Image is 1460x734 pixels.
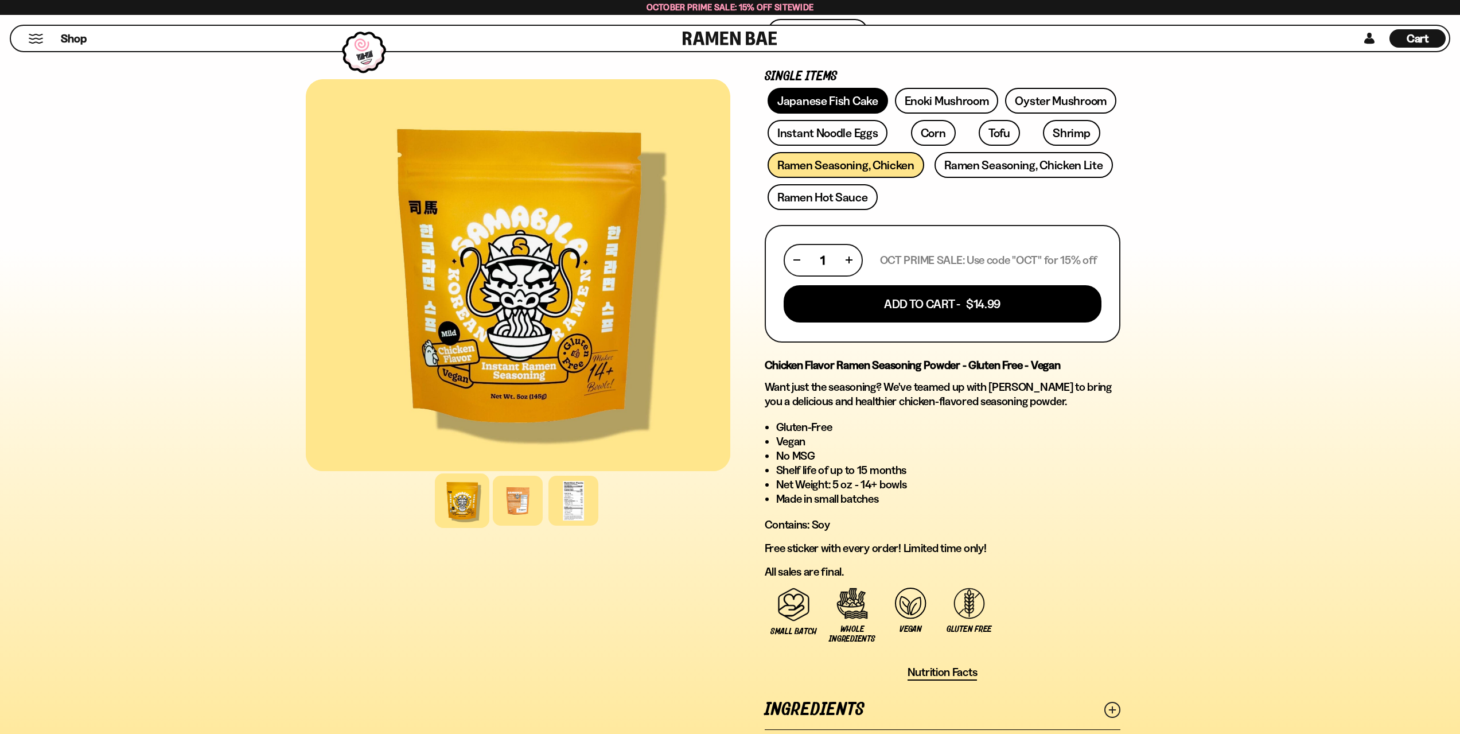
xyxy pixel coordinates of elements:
span: Vegan [900,624,922,634]
span: October Prime Sale: 15% off Sitewide [647,2,814,13]
li: Vegan [776,434,1120,449]
li: No MSG [776,449,1120,463]
button: Nutrition Facts [908,665,978,681]
li: Made in small batches [776,492,1120,506]
span: Gluten Free [947,624,992,634]
button: Add To Cart - $14.99 [784,285,1101,323]
a: Enoki Mushroom [895,88,999,114]
a: Ramen Seasoning, Chicken Lite [935,152,1112,178]
a: Tofu [979,120,1020,146]
a: Oyster Mushroom [1005,88,1116,114]
li: Net Weight: 5 oz - 14+ bowls [776,477,1120,492]
span: Nutrition Facts [908,665,978,679]
span: Cart [1407,32,1429,45]
span: Shop [61,31,87,46]
a: Ramen Hot Sauce [768,184,878,210]
button: Mobile Menu Trigger [28,34,44,44]
span: Small Batch [770,627,817,636]
span: 1 [820,253,825,267]
a: Shrimp [1043,120,1100,146]
p: Want just the seasoning? We've teamed up with [PERSON_NAME] to bring you a delicious and healthie... [765,380,1120,409]
a: Corn [911,120,956,146]
strong: Chicken Flavor Ramen Seasoning Powder - Gluten Free - Vegan [765,358,1061,372]
p: OCT PRIME SALE: Use code "OCT" for 15% off [880,253,1097,267]
a: Instant Noodle Eggs [768,120,887,146]
span: Soy [812,518,830,531]
a: Ingredients [765,690,1120,729]
a: Japanese Fish Cake [768,88,888,114]
li: Gluten-Free [776,420,1120,434]
span: Free sticker with every order! Limited time only! [765,541,987,555]
li: Shelf life of up to 15 months [776,463,1120,477]
div: Cart [1389,26,1446,51]
a: Shop [61,29,87,48]
p: Single Items [765,71,1120,82]
p: All sales are final. [765,565,1120,579]
span: Whole Ingredients [829,624,876,644]
span: Contains: [765,518,830,531]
